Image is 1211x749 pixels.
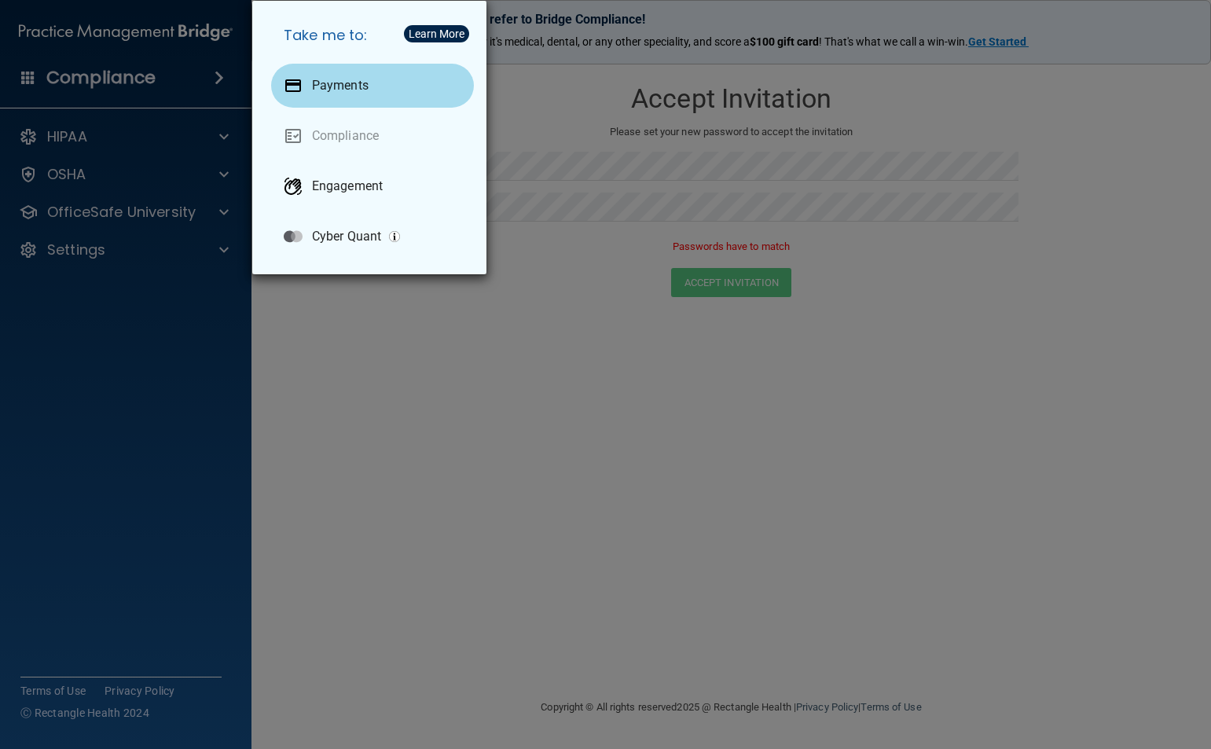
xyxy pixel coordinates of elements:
p: Payments [312,78,369,94]
a: Engagement [271,164,474,208]
button: Learn More [404,25,469,42]
a: Cyber Quant [271,215,474,259]
p: Cyber Quant [312,229,381,244]
a: Payments [271,64,474,108]
h5: Take me to: [271,13,474,57]
a: Compliance [271,114,474,158]
p: Engagement [312,178,383,194]
div: Learn More [409,28,464,39]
